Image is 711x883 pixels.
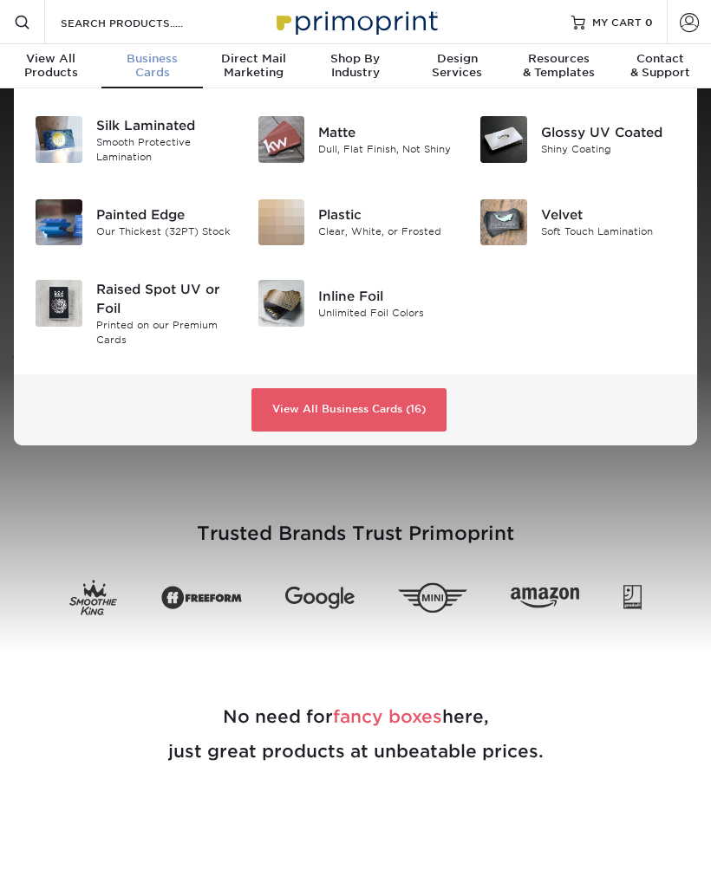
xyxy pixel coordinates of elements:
[480,116,527,163] img: Glossy UV Coated Business Cards
[610,52,711,80] div: & Support
[318,224,453,239] div: Clear, White, or Frosted
[318,142,453,157] div: Dull, Flat Finish, Not Shiny
[318,123,453,142] div: Matte
[258,192,454,253] a: Plastic Business Cards Plastic Clear, White, or Frosted
[407,52,508,66] span: Design
[35,192,232,253] a: Painted Edge Business Cards Painted Edge Our Thickest (32PT) Stock
[96,135,232,164] div: Smooth Protective Lamination
[13,658,698,810] h2: No need for here, just great products at unbeatable prices.
[592,15,642,29] span: MY CART
[318,287,453,306] div: Inline Foil
[258,116,305,163] img: Matte Business Cards
[101,52,203,80] div: Cards
[96,205,232,224] div: Painted Edge
[610,52,711,66] span: Contact
[541,142,676,157] div: Shiny Coating
[304,52,406,66] span: Shop By
[333,706,442,727] span: fancy boxes
[645,16,653,28] span: 0
[508,44,610,90] a: Resources& Templates
[508,52,610,80] div: & Templates
[304,52,406,80] div: Industry
[251,388,447,432] a: View All Business Cards (16)
[36,116,82,163] img: Silk Laminated Business Cards
[508,52,610,66] span: Resources
[479,192,676,253] a: Velvet Business Cards Velvet Soft Touch Lamination
[480,199,527,246] img: Velvet Business Cards
[203,44,304,90] a: Direct MailMarketing
[318,306,453,321] div: Unlimited Foil Colors
[59,12,228,33] input: SEARCH PRODUCTS.....
[96,116,232,135] div: Silk Laminated
[258,273,454,334] a: Inline Foil Business Cards Inline Foil Unlimited Foil Colors
[203,52,304,80] div: Marketing
[479,109,676,170] a: Glossy UV Coated Business Cards Glossy UV Coated Shiny Coating
[96,318,232,347] div: Printed on our Premium Cards
[318,205,453,224] div: Plastic
[258,109,454,170] a: Matte Business Cards Matte Dull, Flat Finish, Not Shiny
[96,224,232,239] div: Our Thickest (32PT) Stock
[258,199,305,246] img: Plastic Business Cards
[101,44,203,90] a: BusinessCards
[610,44,711,90] a: Contact& Support
[269,3,442,40] img: Primoprint
[101,52,203,66] span: Business
[258,280,305,327] img: Inline Foil Business Cards
[36,199,82,246] img: Painted Edge Business Cards
[203,52,304,66] span: Direct Mail
[35,109,232,171] a: Silk Laminated Business Cards Silk Laminated Smooth Protective Lamination
[541,123,676,142] div: Glossy UV Coated
[407,44,508,90] a: DesignServices
[96,280,232,318] div: Raised Spot UV or Foil
[36,280,82,327] img: Raised Spot UV or Foil Business Cards
[304,44,406,90] a: Shop ByIndustry
[407,52,508,80] div: Services
[541,224,676,239] div: Soft Touch Lamination
[541,205,676,224] div: Velvet
[35,273,232,354] a: Raised Spot UV or Foil Business Cards Raised Spot UV or Foil Printed on our Premium Cards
